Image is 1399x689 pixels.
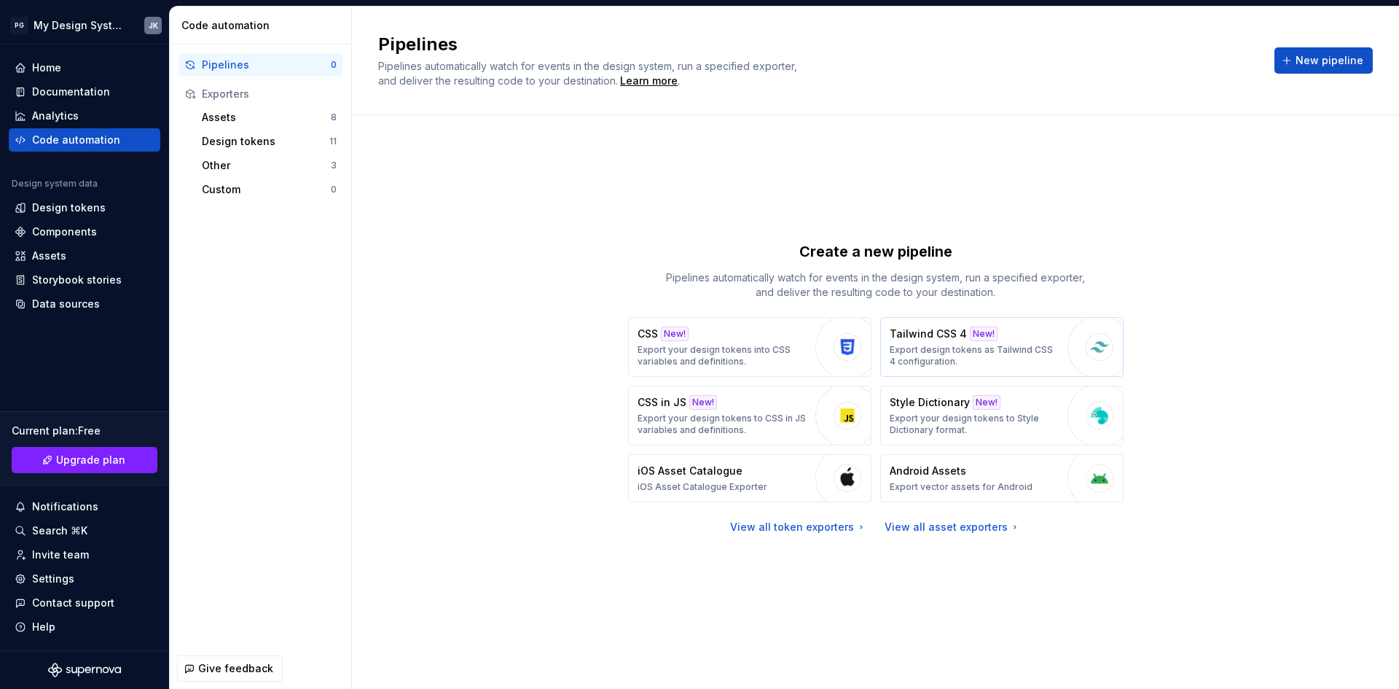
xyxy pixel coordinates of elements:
[638,464,742,478] p: iOS Asset Catalogue
[196,154,342,177] button: Other3
[181,18,345,33] div: Code automation
[331,184,337,195] div: 0
[32,297,100,311] div: Data sources
[890,464,966,478] p: Android Assets
[331,160,337,171] div: 3
[880,454,1124,502] button: Android AssetsExport vector assets for Android
[628,386,871,445] button: CSS in JSNew!Export your design tokens to CSS in JS variables and definitions.
[730,520,867,534] a: View all token exporters
[890,344,1060,367] p: Export design tokens as Tailwind CSS 4 configuration.
[202,110,331,125] div: Assets
[620,74,678,88] a: Learn more
[638,327,658,341] p: CSS
[970,327,998,341] div: New!
[890,395,970,410] p: Style Dictionary
[32,620,55,634] div: Help
[9,292,160,316] a: Data sources
[9,56,160,79] a: Home
[32,225,97,239] div: Components
[12,424,157,438] div: Current plan : Free
[331,112,337,123] div: 8
[890,413,1060,436] p: Export your design tokens to Style Dictionary format.
[179,53,342,77] button: Pipelines0
[9,591,160,615] button: Contact support
[689,395,717,410] div: New!
[9,519,160,542] button: Search ⌘K
[12,178,98,190] div: Design system data
[657,270,1094,300] p: Pipelines automatically watch for events in the design system, run a specified exporter, and deli...
[9,615,160,639] button: Help
[32,61,61,75] div: Home
[32,133,120,147] div: Code automation
[32,572,74,586] div: Settings
[3,9,166,41] button: PGMy Design SystemJK
[9,244,160,268] a: Assets
[196,130,342,153] button: Design tokens11
[628,454,871,502] button: iOS Asset CatalogueiOS Asset Catalogue Exporter
[149,20,158,31] div: JK
[638,413,808,436] p: Export your design tokens to CSS in JS variables and definitions.
[32,596,114,610] div: Contact support
[9,220,160,244] a: Components
[32,273,122,287] div: Storybook stories
[885,520,1021,534] a: View all asset exporters
[48,663,121,677] svg: Supernova Logo
[202,134,329,149] div: Design tokens
[331,59,337,71] div: 0
[202,87,337,101] div: Exporters
[799,241,952,262] p: Create a new pipeline
[1274,47,1373,74] button: New pipeline
[32,499,98,514] div: Notifications
[329,136,337,147] div: 11
[9,268,160,292] a: Storybook stories
[890,481,1032,493] p: Export vector assets for Android
[1296,53,1363,68] span: New pipeline
[198,661,273,676] span: Give feedback
[628,317,871,377] button: CSSNew!Export your design tokens into CSS variables and definitions.
[32,201,106,215] div: Design tokens
[34,18,127,33] div: My Design System
[880,386,1124,445] button: Style DictionaryNew!Export your design tokens to Style Dictionary format.
[378,33,1257,56] h2: Pipelines
[9,543,160,567] a: Invite team
[12,447,157,473] a: Upgrade plan
[32,109,79,123] div: Analytics
[10,17,28,34] div: PG
[202,158,331,173] div: Other
[378,60,800,87] span: Pipelines automatically watch for events in the design system, run a specified exporter, and deli...
[880,317,1124,377] button: Tailwind CSS 4New!Export design tokens as Tailwind CSS 4 configuration.
[661,327,689,341] div: New!
[32,523,87,538] div: Search ⌘K
[32,249,66,263] div: Assets
[890,327,967,341] p: Tailwind CSS 4
[202,58,331,72] div: Pipelines
[177,655,283,682] button: Give feedback
[32,548,89,562] div: Invite team
[56,453,125,467] span: Upgrade plan
[638,344,808,367] p: Export your design tokens into CSS variables and definitions.
[638,481,767,493] p: iOS Asset Catalogue Exporter
[9,196,160,219] a: Design tokens
[638,395,686,410] p: CSS in JS
[9,104,160,128] a: Analytics
[196,106,342,129] button: Assets8
[9,80,160,104] a: Documentation
[202,182,331,197] div: Custom
[32,85,110,99] div: Documentation
[9,567,160,591] a: Settings
[9,495,160,518] button: Notifications
[973,395,1000,410] div: New!
[196,178,342,201] button: Custom0
[618,76,680,87] span: .
[9,128,160,152] a: Code automation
